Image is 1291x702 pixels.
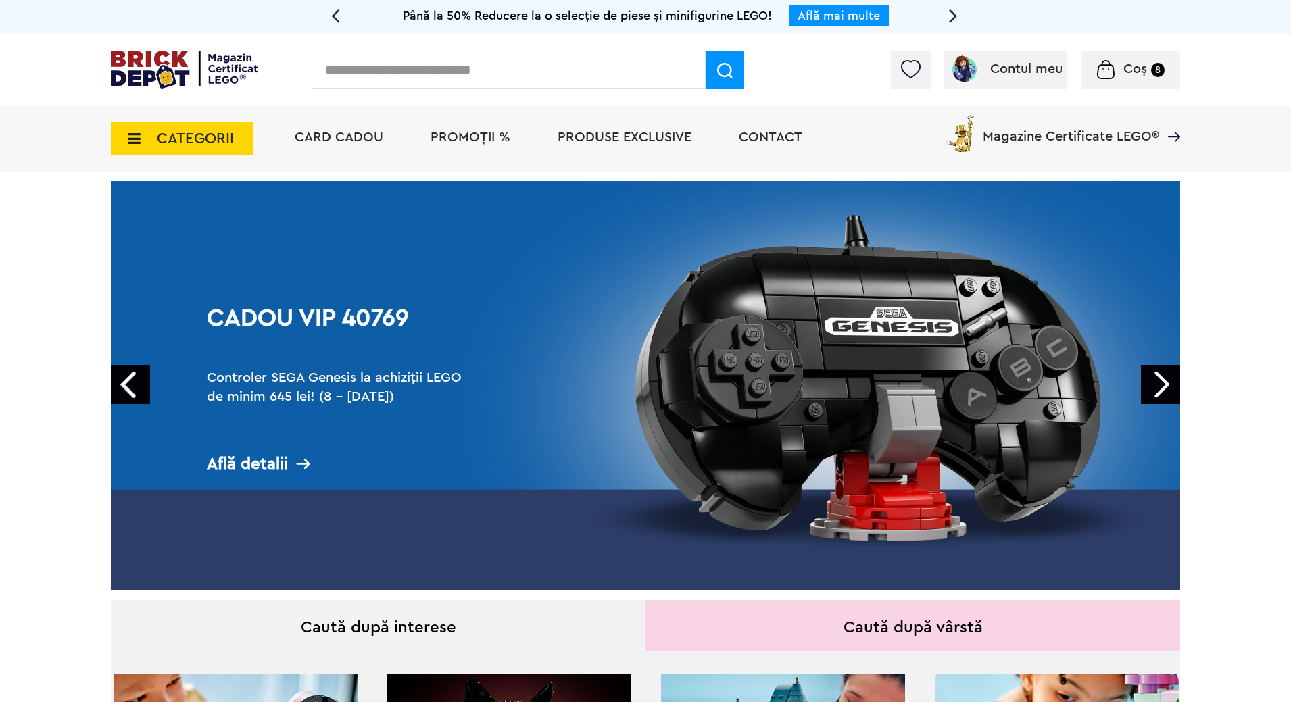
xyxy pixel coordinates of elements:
a: PROMOȚII % [431,130,510,144]
small: 8 [1151,63,1165,77]
a: Află mai multe [798,9,880,22]
span: Magazine Certificate LEGO® [983,112,1159,143]
h1: Cadou VIP 40769 [207,306,477,355]
a: Produse exclusive [558,130,691,144]
a: Card Cadou [295,130,383,144]
a: Contact [739,130,802,144]
span: Coș [1123,62,1147,76]
a: Prev [111,365,150,404]
h2: Controler SEGA Genesis la achiziții LEGO de minim 645 lei! (8 - [DATE]) [207,368,477,425]
span: Contul meu [990,62,1063,76]
div: Află detalii [207,455,477,472]
span: Până la 50% Reducere la o selecție de piese și minifigurine LEGO! [403,9,772,22]
div: Caută după interese [111,600,645,651]
span: CATEGORII [157,131,234,146]
a: Next [1141,365,1180,404]
a: Cadou VIP 40769Controler SEGA Genesis la achiziții LEGO de minim 645 lei! (8 - [DATE])Află detalii [111,181,1180,590]
div: Caută după vârstă [645,600,1180,651]
a: Contul meu [950,62,1063,76]
a: Magazine Certificate LEGO® [1159,112,1180,126]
